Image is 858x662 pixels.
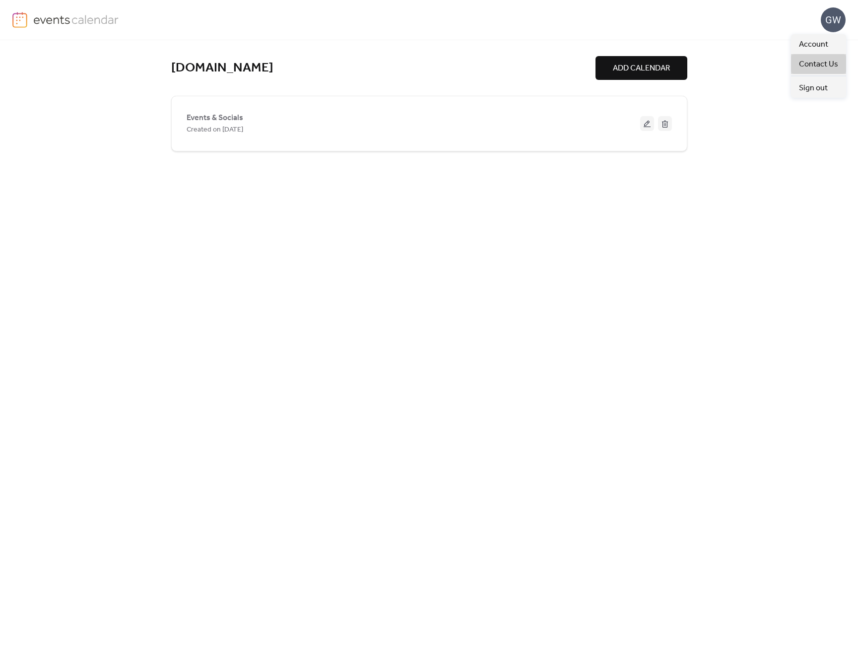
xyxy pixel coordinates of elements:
[791,34,846,54] a: Account
[33,12,119,27] img: logo-type
[595,56,687,80] button: ADD CALENDAR
[187,124,243,136] span: Created on [DATE]
[791,54,846,74] a: Contact Us
[613,63,670,74] span: ADD CALENDAR
[799,39,828,51] span: Account
[799,82,828,94] span: Sign out
[799,59,838,70] span: Contact Us
[187,112,243,124] span: Events & Socials
[187,115,243,121] a: Events & Socials
[171,60,273,76] a: [DOMAIN_NAME]
[12,12,27,28] img: logo
[821,7,846,32] div: GW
